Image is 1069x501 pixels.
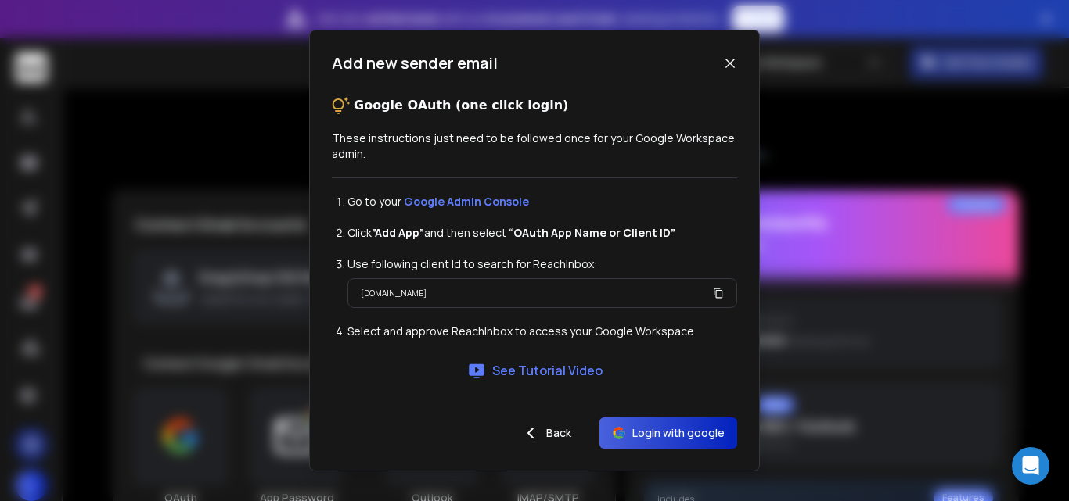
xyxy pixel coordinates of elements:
li: Click and then select [347,225,737,241]
li: Use following client Id to search for ReachInbox: [347,256,737,272]
h1: Add new sender email [332,52,498,74]
li: Select and approve ReachInbox to access your Google Workspace [347,324,737,339]
strong: ”Add App” [372,225,424,240]
strong: “OAuth App Name or Client ID” [509,225,675,240]
div: Open Intercom Messenger [1012,447,1049,485]
a: Google Admin Console [404,194,529,209]
button: Back [509,417,584,449]
img: tips [332,96,351,115]
button: Login with google [599,417,737,449]
a: See Tutorial Video [467,361,603,380]
li: Go to your [347,194,737,209]
p: Google OAuth (one click login) [354,96,568,115]
p: These instructions just need to be followed once for your Google Workspace admin. [332,131,737,162]
p: [DOMAIN_NAME] [361,285,427,301]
